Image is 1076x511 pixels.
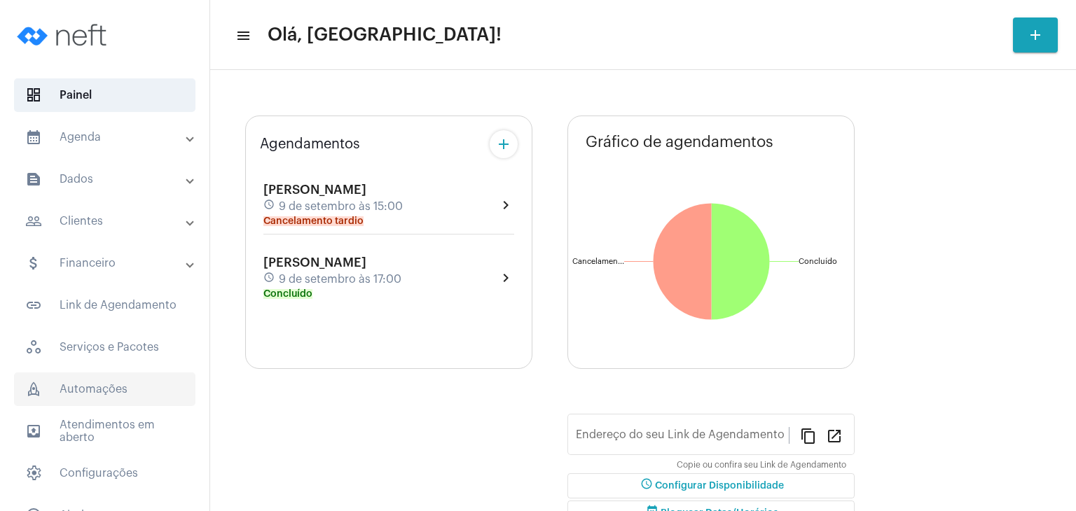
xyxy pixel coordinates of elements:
mat-icon: add [495,136,512,153]
text: Cancelamen... [572,258,624,265]
mat-icon: chevron_right [497,197,514,213]
input: Link [576,431,789,444]
mat-expansion-panel-header: sidenav iconFinanceiro [8,246,209,280]
span: Gráfico de agendamentos [586,134,773,150]
text: Concluído [799,258,837,265]
span: Olá, [GEOGRAPHIC_DATA]! [268,24,502,46]
mat-icon: content_copy [800,427,817,444]
mat-panel-title: Financeiro [25,255,187,272]
span: Configurações [14,456,195,490]
mat-chip: Cancelamento tardio [263,216,364,226]
mat-icon: sidenav icon [25,297,42,314]
mat-icon: add [1027,27,1044,43]
span: Link de Agendamento [14,288,195,322]
span: Serviços e Pacotes [14,330,195,364]
mat-icon: schedule [638,477,655,494]
span: Painel [14,78,195,112]
mat-icon: schedule [263,272,276,287]
button: Configurar Disponibilidade [567,473,855,498]
span: sidenav icon [25,465,42,482]
mat-expansion-panel-header: sidenav iconDados [8,162,209,196]
span: Agendamentos [260,136,360,152]
mat-icon: open_in_new [826,427,843,444]
span: sidenav icon [25,339,42,356]
mat-expansion-panel-header: sidenav iconAgenda [8,120,209,154]
span: [PERSON_NAME] [263,183,366,196]
mat-icon: sidenav icon [25,423,42,440]
img: logo-neft-novo-2.png [11,7,116,63]
mat-panel-title: Clientes [25,213,187,230]
mat-hint: Copie ou confira seu Link de Agendamento [677,461,846,470]
span: sidenav icon [25,381,42,398]
span: 9 de setembro às 15:00 [279,200,403,213]
mat-expansion-panel-header: sidenav iconClientes [8,204,209,238]
mat-icon: schedule [263,199,276,214]
mat-icon: sidenav icon [25,129,42,146]
span: Configurar Disponibilidade [638,481,784,491]
mat-icon: chevron_right [497,269,514,286]
span: Automações [14,372,195,406]
mat-panel-title: Agenda [25,129,187,146]
mat-icon: sidenav icon [25,171,42,188]
span: [PERSON_NAME] [263,256,366,269]
span: 9 de setembro às 17:00 [279,273,401,286]
mat-icon: sidenav icon [25,255,42,272]
span: Atendimentos em aberto [14,414,195,448]
mat-icon: sidenav icon [235,27,249,44]
mat-icon: sidenav icon [25,213,42,230]
mat-chip: Concluído [263,289,312,299]
span: sidenav icon [25,87,42,104]
mat-panel-title: Dados [25,171,187,188]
